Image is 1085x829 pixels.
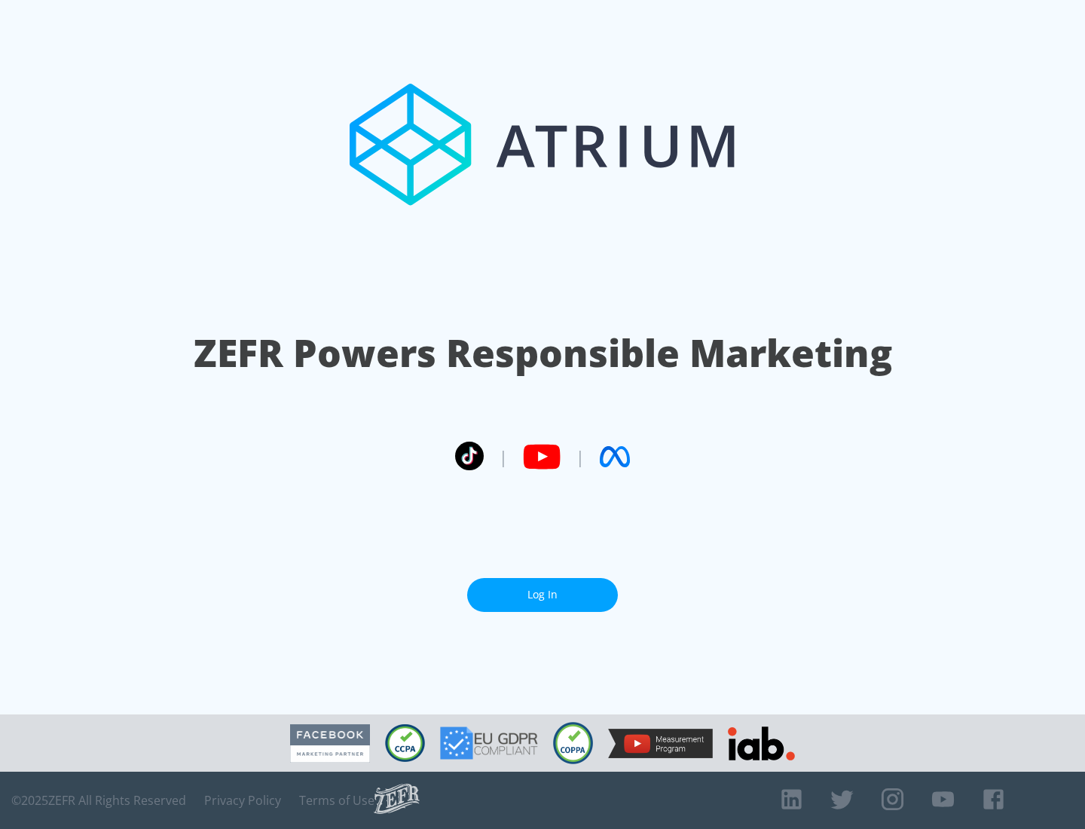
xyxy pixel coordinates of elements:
img: COPPA Compliant [553,722,593,764]
span: | [576,445,585,468]
a: Log In [467,578,618,612]
img: CCPA Compliant [385,724,425,762]
a: Terms of Use [299,793,374,808]
img: Facebook Marketing Partner [290,724,370,763]
img: GDPR Compliant [440,727,538,760]
span: © 2025 ZEFR All Rights Reserved [11,793,186,808]
a: Privacy Policy [204,793,281,808]
span: | [499,445,508,468]
img: IAB [728,727,795,760]
h1: ZEFR Powers Responsible Marketing [194,327,892,379]
img: YouTube Measurement Program [608,729,713,758]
